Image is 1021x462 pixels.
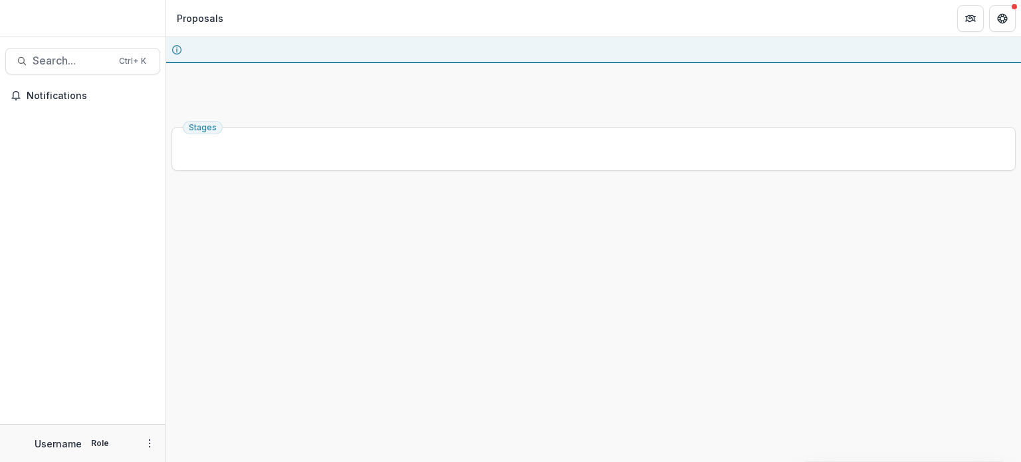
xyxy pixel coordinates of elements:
span: Search... [33,55,111,67]
span: Notifications [27,90,155,102]
p: Role [87,437,113,449]
button: More [142,435,158,451]
button: Partners [957,5,984,32]
div: Proposals [177,11,223,25]
span: Stages [189,123,217,132]
button: Get Help [989,5,1016,32]
nav: breadcrumb [171,9,229,28]
p: Username [35,437,82,451]
button: Notifications [5,85,160,106]
button: Search... [5,48,160,74]
div: Ctrl + K [116,54,149,68]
